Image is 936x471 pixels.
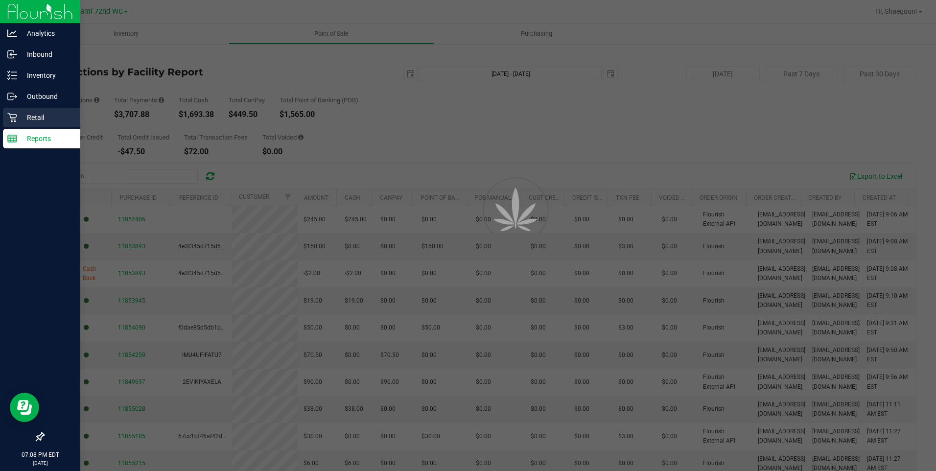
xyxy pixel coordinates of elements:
iframe: Resource center [10,393,39,422]
p: Outbound [17,91,76,102]
p: Inbound [17,48,76,60]
inline-svg: Retail [7,113,17,122]
inline-svg: Inventory [7,71,17,80]
p: Inventory [17,70,76,81]
inline-svg: Outbound [7,92,17,101]
inline-svg: Reports [7,134,17,143]
p: [DATE] [4,459,76,467]
inline-svg: Inbound [7,49,17,59]
p: Reports [17,133,76,144]
p: 07:08 PM EDT [4,450,76,459]
p: Retail [17,112,76,123]
inline-svg: Analytics [7,28,17,38]
p: Analytics [17,27,76,39]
